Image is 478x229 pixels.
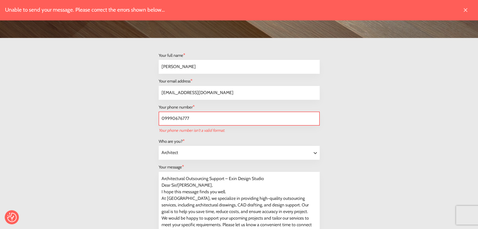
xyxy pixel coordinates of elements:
button: Consent Preferences [7,213,17,222]
span: Unable to send your message. Please correct the errors shown below… [5,6,473,14]
div: Your email address [159,76,320,86]
i: Your phone number isn't a valid format. [159,128,225,133]
div: Who are you? [159,136,320,146]
div: Your message [159,162,320,172]
img: Revisit consent button [7,213,17,222]
div: Your full name [159,51,320,60]
img: Close [463,8,468,13]
div: Your phone number [159,102,320,112]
